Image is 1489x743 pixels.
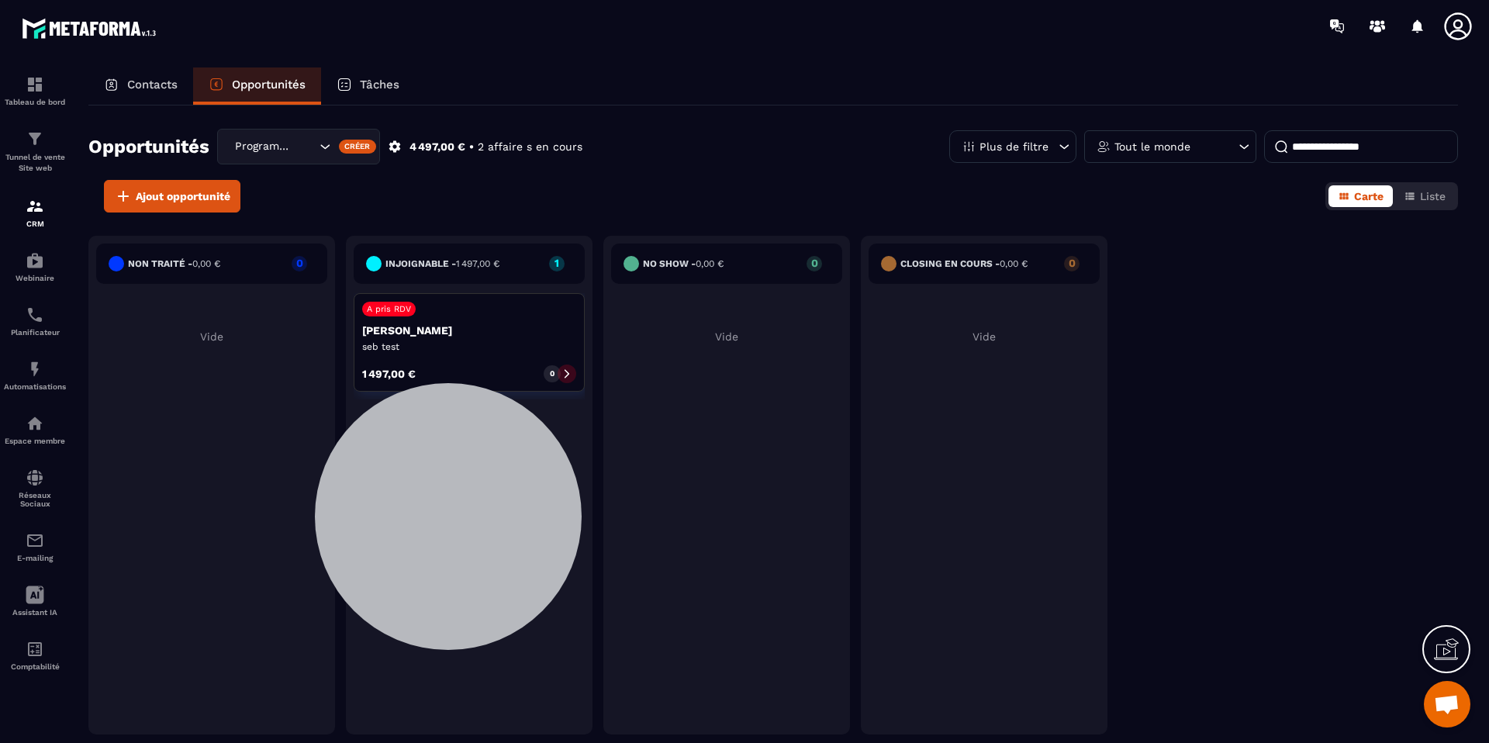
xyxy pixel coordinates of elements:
[231,138,300,155] span: Programme Ariane
[4,574,66,628] a: Assistant IA
[362,324,576,337] p: [PERSON_NAME]
[26,306,44,324] img: scheduler
[4,403,66,457] a: automationsautomationsEspace membre
[4,382,66,391] p: Automatisations
[469,140,474,154] p: •
[4,118,66,185] a: formationformationTunnel de vente Site web
[696,258,724,269] span: 0,00 €
[4,437,66,445] p: Espace membre
[217,129,380,164] div: Search for option
[4,662,66,671] p: Comptabilité
[611,330,842,343] p: Vide
[339,140,377,154] div: Créer
[550,368,554,379] p: 0
[900,258,1028,269] h6: Closing en cours -
[26,531,44,550] img: email
[1424,681,1470,727] div: Ouvrir le chat
[4,348,66,403] a: automationsautomationsAutomatisations
[362,340,576,353] p: seb test
[4,240,66,294] a: automationsautomationsWebinaire
[4,554,66,562] p: E-mailing
[1114,141,1190,152] p: Tout le monde
[26,360,44,378] img: automations
[4,64,66,118] a: formationformationTableau de bord
[96,330,327,343] p: Vide
[26,75,44,94] img: formation
[1394,185,1455,207] button: Liste
[193,67,321,105] a: Opportunités
[88,131,209,162] h2: Opportunités
[409,140,465,154] p: 4 497,00 €
[4,608,66,617] p: Assistant IA
[643,258,724,269] h6: No show -
[1000,258,1028,269] span: 0,00 €
[979,141,1049,152] p: Plus de filtre
[456,258,499,269] span: 1 497,00 €
[1328,185,1393,207] button: Carte
[807,257,822,268] p: 0
[192,258,220,269] span: 0,00 €
[321,67,415,105] a: Tâches
[4,457,66,520] a: social-networksocial-networkRéseaux Sociaux
[869,330,1100,343] p: Vide
[4,185,66,240] a: formationformationCRM
[4,152,66,174] p: Tunnel de vente Site web
[4,98,66,106] p: Tableau de bord
[4,491,66,508] p: Réseaux Sociaux
[1420,190,1446,202] span: Liste
[367,304,411,314] p: A pris RDV
[549,257,565,268] p: 1
[88,67,193,105] a: Contacts
[26,197,44,216] img: formation
[360,78,399,92] p: Tâches
[26,130,44,148] img: formation
[136,188,230,204] span: Ajout opportunité
[300,138,316,155] input: Search for option
[385,258,499,269] h6: injoignable -
[104,180,240,213] button: Ajout opportunité
[26,640,44,658] img: accountant
[478,140,582,154] p: 2 affaire s en cours
[22,14,161,43] img: logo
[128,258,220,269] h6: Non traité -
[362,368,416,379] p: 1 497,00 €
[4,294,66,348] a: schedulerschedulerPlanificateur
[1354,190,1384,202] span: Carte
[127,78,178,92] p: Contacts
[26,468,44,487] img: social-network
[4,520,66,574] a: emailemailE-mailing
[4,219,66,228] p: CRM
[26,414,44,433] img: automations
[4,628,66,683] a: accountantaccountantComptabilité
[1064,257,1080,268] p: 0
[232,78,306,92] p: Opportunités
[292,257,307,268] p: 0
[26,251,44,270] img: automations
[4,328,66,337] p: Planificateur
[4,274,66,282] p: Webinaire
